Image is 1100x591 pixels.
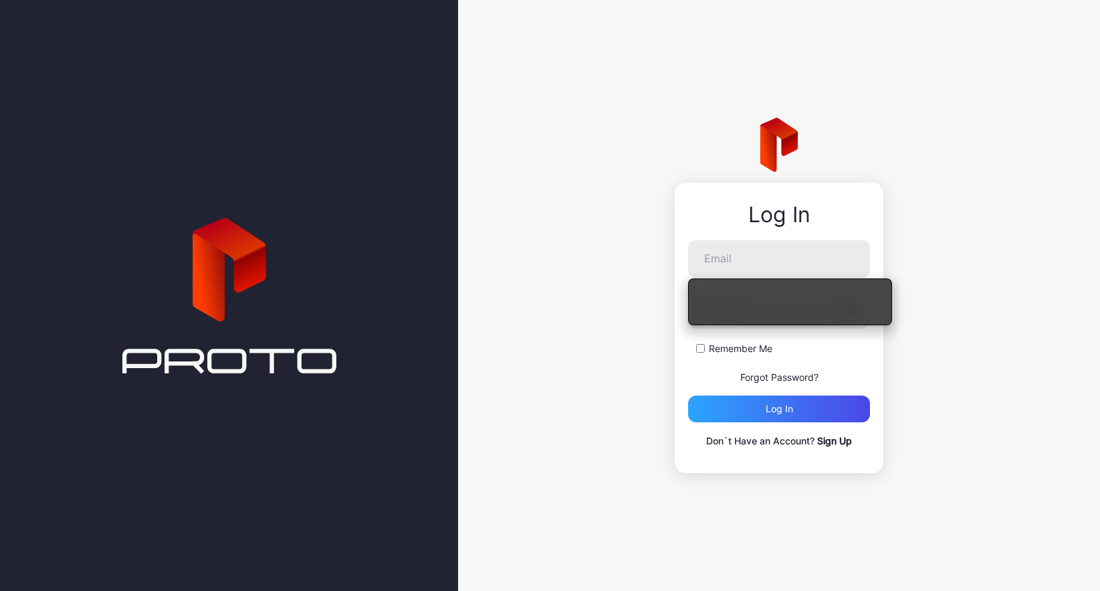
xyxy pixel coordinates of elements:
[740,371,818,383] a: Forgot Password?
[688,203,870,227] div: Log In
[709,342,772,355] label: Remember Me
[817,435,852,446] a: Sign Up
[766,404,793,414] div: Log in
[688,396,870,422] button: Log in
[688,433,870,449] p: Don`t Have an Account?
[688,240,870,278] input: Email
